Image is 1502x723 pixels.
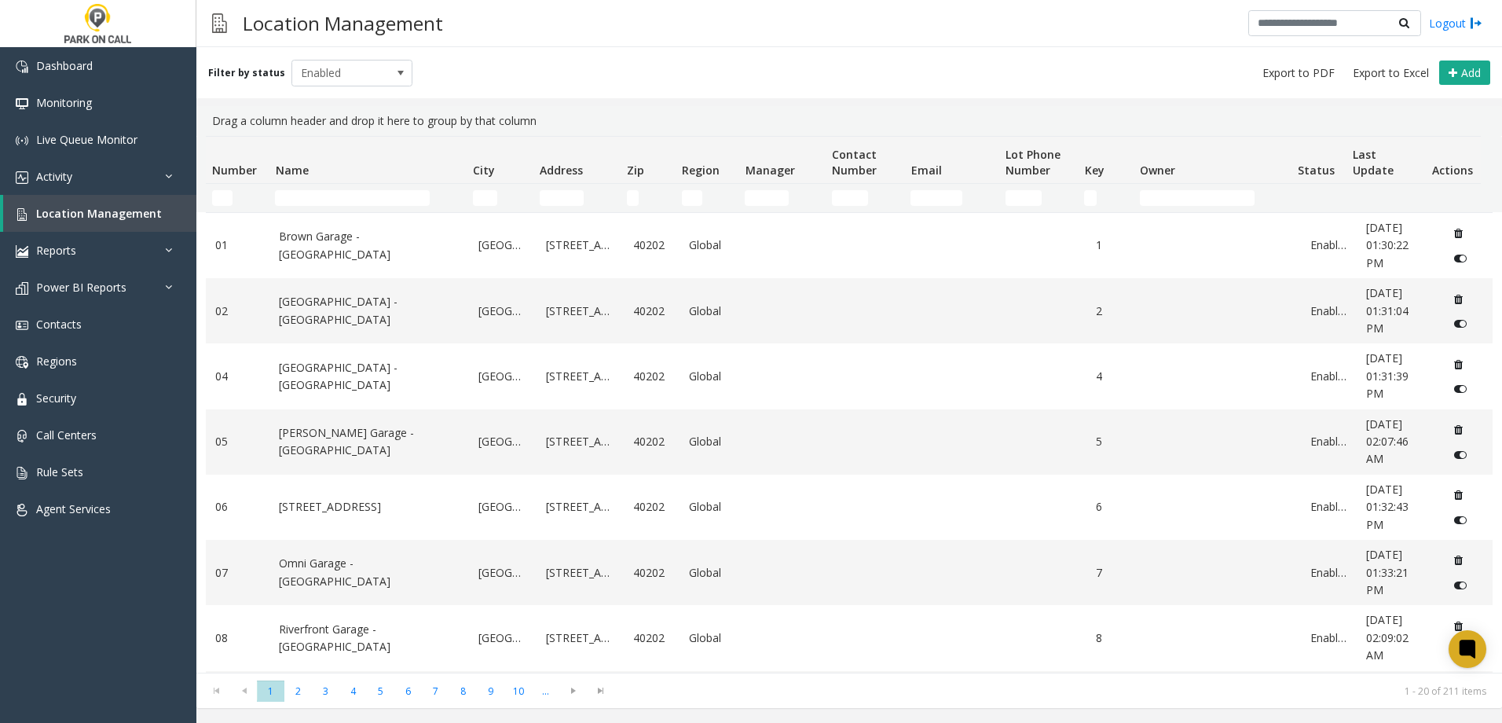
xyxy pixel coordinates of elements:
button: Export to PDF [1256,62,1341,84]
th: Actions [1426,137,1481,184]
a: Enabled [1310,498,1347,516]
a: [STREET_ADDRESS] [546,433,615,450]
a: 2 [1096,303,1133,320]
td: Name Filter [269,184,466,212]
td: Manager Filter [738,184,826,212]
input: Email Filter [910,190,962,206]
button: Disable [1446,638,1475,663]
button: Disable [1446,507,1475,532]
td: Email Filter [904,184,999,212]
a: [DATE] 02:09:02 AM [1366,611,1427,664]
span: Go to the next page [559,680,587,702]
button: Delete [1446,286,1471,311]
div: Drag a column header and drop it here to group by that column [206,106,1493,136]
img: 'icon' [16,504,28,516]
td: Last Update Filter [1346,184,1425,212]
a: [GEOGRAPHIC_DATA] [478,303,527,320]
span: Go to the last page [587,680,614,702]
td: Key Filter [1078,184,1133,212]
button: Delete [1446,221,1471,246]
td: Contact Number Filter [826,184,904,212]
td: Actions Filter [1426,184,1481,212]
span: Dashboard [36,58,93,73]
button: Disable [1446,376,1475,402]
a: Omni Garage - [GEOGRAPHIC_DATA] [279,555,460,590]
a: [GEOGRAPHIC_DATA] [478,433,527,450]
button: Export to Excel [1346,62,1435,84]
h3: Location Management [235,4,451,42]
td: Address Filter [533,184,621,212]
th: Status [1291,137,1346,184]
td: Lot Phone Number Filter [999,184,1078,212]
a: Global [689,629,734,647]
a: Global [689,498,734,516]
span: Manager [746,163,795,178]
span: [DATE] 01:31:04 PM [1366,285,1409,336]
span: Live Queue Monitor [36,132,137,147]
img: 'icon' [16,319,28,332]
span: [DATE] 01:30:22 PM [1366,220,1409,270]
a: [DATE] 01:31:04 PM [1366,284,1427,337]
span: Name [276,163,309,178]
span: [DATE] 01:31:39 PM [1366,350,1409,401]
input: City Filter [473,190,497,206]
span: Call Centers [36,428,97,442]
a: 07 [215,564,260,582]
img: 'icon' [16,171,28,184]
a: 40202 [633,433,670,450]
input: Manager Filter [745,190,789,206]
a: [STREET_ADDRESS] [279,498,460,516]
button: Delete [1446,613,1471,638]
button: Delete [1446,483,1471,508]
span: Activity [36,169,72,184]
img: 'icon' [16,208,28,221]
span: Rule Sets [36,464,83,479]
input: Address Filter [540,190,584,206]
a: Location Management [3,195,196,232]
a: 01 [215,237,260,254]
a: [STREET_ADDRESS] [546,629,615,647]
img: 'icon' [16,97,28,110]
span: [DATE] 01:32:43 PM [1366,482,1409,532]
a: Riverfront Garage - [GEOGRAPHIC_DATA] [279,621,460,656]
a: 4 [1096,368,1133,385]
span: Region [682,163,720,178]
input: Key Filter [1084,190,1097,206]
span: Zip [627,163,644,178]
span: Go to the last page [590,684,611,697]
a: 6 [1096,498,1133,516]
span: Power BI Reports [36,280,126,295]
a: Global [689,564,734,582]
a: [PERSON_NAME] Garage - [GEOGRAPHIC_DATA] [279,424,460,460]
span: Page 8 [449,681,477,702]
input: Owner Filter [1140,190,1255,206]
a: Enabled [1310,303,1347,320]
span: Email [911,163,942,178]
span: Lot Phone Number [1006,147,1061,178]
span: Location Management [36,206,162,221]
td: City Filter [467,184,533,212]
a: [GEOGRAPHIC_DATA] [478,498,527,516]
span: [DATE] 02:07:46 AM [1366,417,1409,467]
input: Region Filter [682,190,702,206]
span: Page 7 [422,681,449,702]
span: [DATE] 02:09:02 AM [1366,612,1409,662]
a: 05 [215,433,260,450]
span: Contacts [36,317,82,332]
input: Name Filter [275,190,430,206]
img: 'icon' [16,430,28,442]
span: Export to PDF [1262,65,1335,81]
span: Last Update [1353,147,1394,178]
span: [DATE] 01:33:21 PM [1366,547,1409,597]
a: 40202 [633,564,670,582]
button: Add [1439,61,1490,86]
a: Logout [1429,15,1482,31]
span: Page 6 [394,681,422,702]
a: 40202 [633,629,670,647]
span: Page 10 [504,681,532,702]
a: 06 [215,498,260,516]
a: Global [689,303,734,320]
a: Enabled [1310,237,1347,254]
a: [STREET_ADDRESS] [546,303,615,320]
td: Status Filter [1291,184,1346,212]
